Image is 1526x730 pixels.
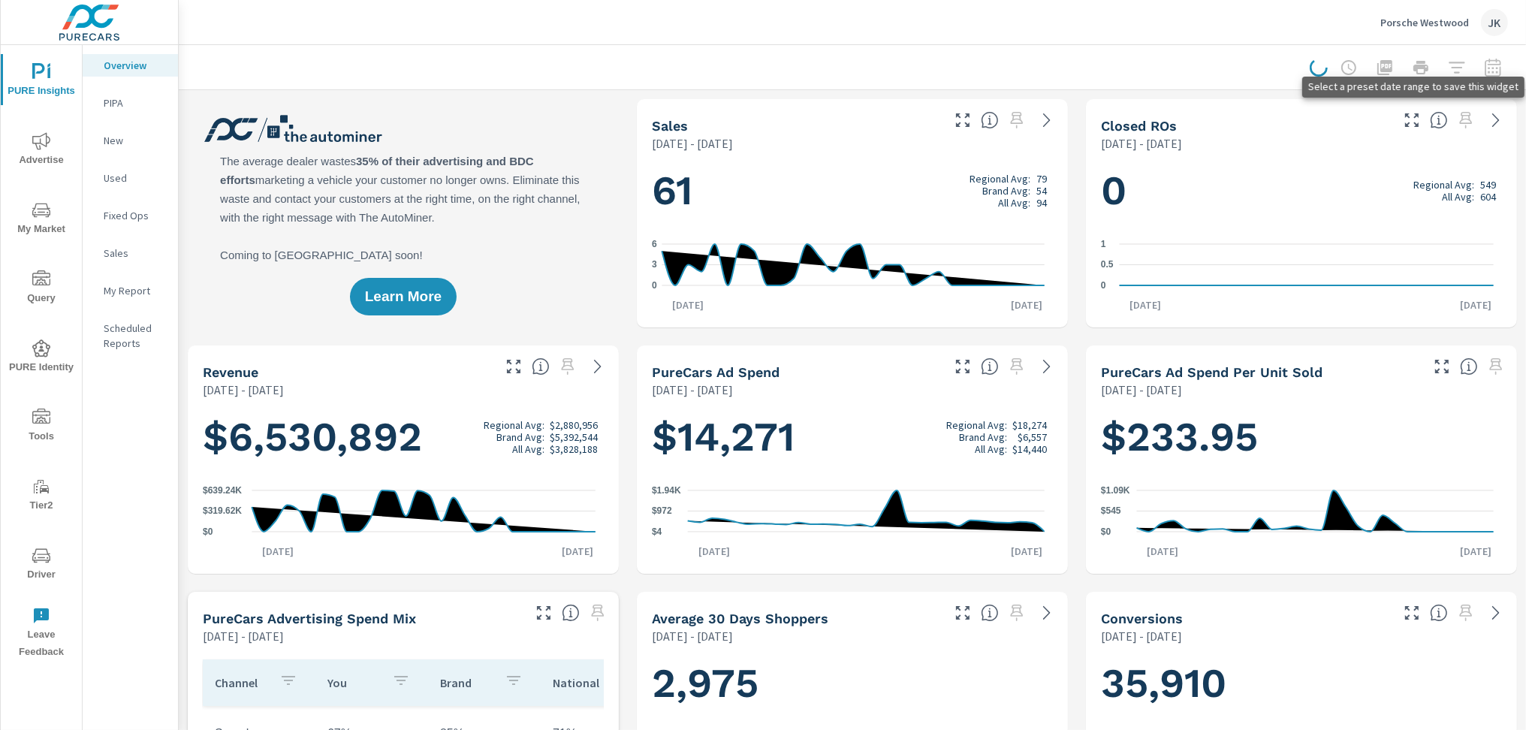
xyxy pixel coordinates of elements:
[203,627,284,645] p: [DATE] - [DATE]
[1442,191,1474,203] p: All Avg:
[1036,197,1047,209] p: 94
[327,675,380,690] p: You
[1012,443,1047,455] p: $14,440
[252,544,304,559] p: [DATE]
[586,354,610,379] a: See more details in report
[1101,260,1114,270] text: 0.5
[551,544,604,559] p: [DATE]
[1035,108,1059,132] a: See more details in report
[688,544,740,559] p: [DATE]
[951,108,975,132] button: Make Fullscreen
[5,63,77,100] span: PURE Insights
[652,134,733,152] p: [DATE] - [DATE]
[104,170,166,186] p: Used
[365,290,442,303] span: Learn More
[1005,108,1029,132] span: Select a preset date range to save this widget
[550,419,598,431] p: $2,880,956
[981,111,999,129] span: Number of vehicles sold by the dealership over the selected date range. [Source: This data is sou...
[550,443,598,455] p: $3,828,188
[1035,354,1059,379] a: See more details in report
[1101,134,1182,152] p: [DATE] - [DATE]
[652,280,657,291] text: 0
[5,201,77,238] span: My Market
[203,364,258,380] h5: Revenue
[1101,506,1121,517] text: $545
[1101,165,1502,216] h1: 0
[83,129,178,152] div: New
[652,627,733,645] p: [DATE] - [DATE]
[1430,111,1448,129] span: Number of Repair Orders Closed by the selected dealership group over the selected time range. [So...
[83,317,178,354] div: Scheduled Reports
[652,658,1053,709] h1: 2,975
[1484,108,1508,132] a: See more details in report
[652,611,828,626] h5: Average 30 Days Shoppers
[1484,354,1508,379] span: Select a preset date range to save this widget
[1449,544,1502,559] p: [DATE]
[998,197,1030,209] p: All Avg:
[652,260,657,270] text: 3
[83,92,178,114] div: PIPA
[1101,611,1183,626] h5: Conversions
[1005,354,1029,379] span: Select a preset date range to save this widget
[203,485,242,496] text: $639.24K
[104,58,166,73] p: Overview
[1005,601,1029,625] span: Select a preset date range to save this widget
[1460,357,1478,376] span: Average cost of advertising per each vehicle sold at the dealer over the selected date range. The...
[550,431,598,443] p: $5,392,544
[553,675,605,690] p: National
[5,409,77,445] span: Tools
[652,381,733,399] p: [DATE] - [DATE]
[1413,179,1474,191] p: Regional Avg:
[1101,485,1130,496] text: $1.09K
[981,604,999,622] span: A rolling 30 day total of daily Shoppers on the dealership website, averaged over the selected da...
[1481,9,1508,36] div: JK
[532,601,556,625] button: Make Fullscreen
[1101,627,1182,645] p: [DATE] - [DATE]
[562,604,580,622] span: This table looks at how you compare to the amount of budget you spend per channel as opposed to y...
[586,601,610,625] span: Select a preset date range to save this widget
[1000,297,1053,312] p: [DATE]
[975,443,1007,455] p: All Avg:
[1018,431,1047,443] p: $6,557
[203,506,242,517] text: $319.62K
[951,601,975,625] button: Make Fullscreen
[970,173,1030,185] p: Regional Avg:
[1036,185,1047,197] p: 54
[662,297,714,312] p: [DATE]
[1480,179,1496,191] p: 549
[652,165,1053,216] h1: 61
[652,485,681,496] text: $1.94K
[104,208,166,223] p: Fixed Ops
[104,283,166,298] p: My Report
[532,357,550,376] span: Total sales revenue over the selected date range. [Source: This data is sourced from the dealer’s...
[959,431,1007,443] p: Brand Avg:
[652,412,1053,463] h1: $14,271
[83,204,178,227] div: Fixed Ops
[1101,364,1322,380] h5: PureCars Ad Spend Per Unit Sold
[203,526,213,537] text: $0
[1380,16,1469,29] p: Porsche Westwood
[83,279,178,302] div: My Report
[1101,526,1111,537] text: $0
[1400,601,1424,625] button: Make Fullscreen
[5,132,77,169] span: Advertise
[1101,239,1106,249] text: 1
[83,54,178,77] div: Overview
[981,357,999,376] span: Total cost of media for all PureCars channels for the selected dealership group over the selected...
[104,246,166,261] p: Sales
[1137,544,1190,559] p: [DATE]
[1035,601,1059,625] a: See more details in report
[1101,381,1182,399] p: [DATE] - [DATE]
[5,607,77,661] span: Leave Feedback
[83,242,178,264] div: Sales
[512,443,544,455] p: All Avg:
[1000,544,1053,559] p: [DATE]
[1449,297,1502,312] p: [DATE]
[83,167,178,189] div: Used
[215,675,267,690] p: Channel
[1454,601,1478,625] span: Select a preset date range to save this widget
[5,339,77,376] span: PURE Identity
[982,185,1030,197] p: Brand Avg:
[1101,118,1177,134] h5: Closed ROs
[1101,658,1502,709] h1: 35,910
